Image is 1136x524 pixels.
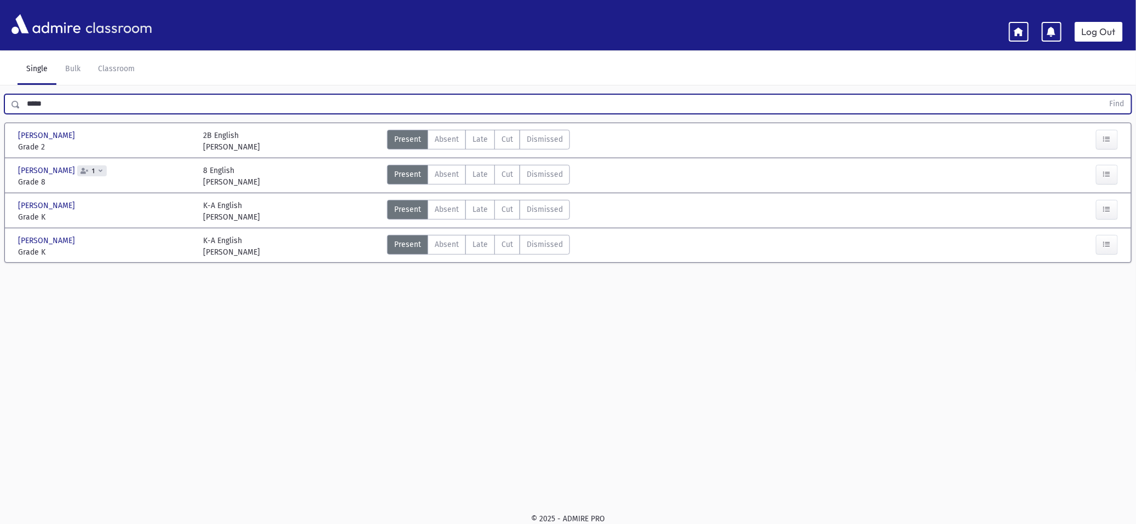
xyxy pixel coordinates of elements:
[18,54,56,85] a: Single
[527,239,563,250] span: Dismissed
[9,11,83,37] img: AdmirePro
[527,204,563,215] span: Dismissed
[387,235,570,258] div: AttTypes
[89,54,143,85] a: Classroom
[472,169,488,180] span: Late
[387,165,570,188] div: AttTypes
[394,169,421,180] span: Present
[394,204,421,215] span: Present
[435,204,459,215] span: Absent
[501,169,513,180] span: Cut
[1075,22,1123,42] a: Log Out
[18,176,192,188] span: Grade 8
[203,165,260,188] div: 8 English [PERSON_NAME]
[501,134,513,145] span: Cut
[501,204,513,215] span: Cut
[18,141,192,153] span: Grade 2
[56,54,89,85] a: Bulk
[387,200,570,223] div: AttTypes
[472,134,488,145] span: Late
[387,130,570,153] div: AttTypes
[90,168,97,175] span: 1
[203,130,260,153] div: 2B English [PERSON_NAME]
[18,246,192,258] span: Grade K
[435,134,459,145] span: Absent
[18,165,77,176] span: [PERSON_NAME]
[501,239,513,250] span: Cut
[203,200,260,223] div: K-A English [PERSON_NAME]
[472,204,488,215] span: Late
[83,10,152,39] span: classroom
[18,211,192,223] span: Grade K
[527,169,563,180] span: Dismissed
[18,130,77,141] span: [PERSON_NAME]
[203,235,260,258] div: K-A English [PERSON_NAME]
[394,134,421,145] span: Present
[435,239,459,250] span: Absent
[394,239,421,250] span: Present
[435,169,459,180] span: Absent
[1103,95,1131,113] button: Find
[18,200,77,211] span: [PERSON_NAME]
[18,235,77,246] span: [PERSON_NAME]
[472,239,488,250] span: Late
[527,134,563,145] span: Dismissed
